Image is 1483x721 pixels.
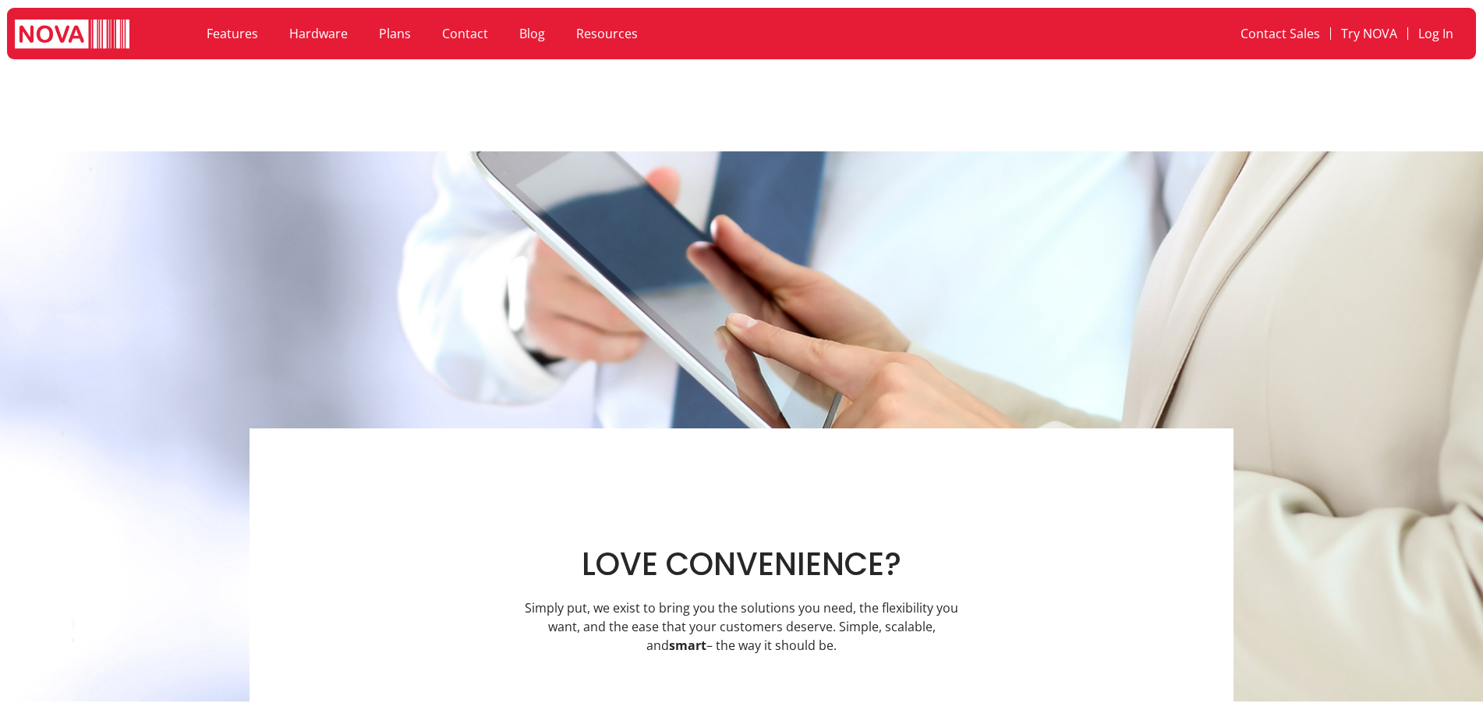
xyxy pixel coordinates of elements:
img: logo white [15,20,129,51]
a: Hardware [274,16,363,51]
h1: LOVE CONVENIENCE? [515,545,968,583]
a: Features [191,16,274,51]
p: Simply put, we exist to bring you the solutions you need, the flexibility you want, and the ease ... [515,598,968,655]
a: Plans [363,16,426,51]
a: Log In [1408,16,1464,51]
a: Try NOVA [1331,16,1407,51]
nav: Menu [1039,16,1464,51]
a: Contact [426,16,504,51]
a: Blog [504,16,561,51]
a: Resources [561,16,653,51]
strong: smart [669,637,706,654]
nav: Menu [191,16,1022,51]
a: Contact Sales [1230,16,1330,51]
